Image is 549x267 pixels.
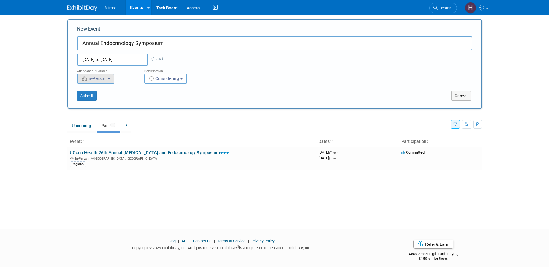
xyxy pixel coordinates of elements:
span: Considering [148,76,179,81]
span: | [246,239,250,243]
a: API [181,239,187,243]
a: Upcoming [67,120,96,131]
span: | [177,239,181,243]
img: ExhibitDay [67,5,97,11]
span: (1 day) [148,57,163,61]
span: In-Person [75,157,90,161]
span: 1 [110,123,115,127]
img: In-Person Event [70,157,74,160]
a: Sort by Event Name [81,139,84,144]
a: Privacy Policy [251,239,275,243]
button: Submit [77,91,97,101]
th: Participation [399,137,482,147]
sup: ® [237,245,239,248]
span: - [337,150,337,155]
div: $500 Amazon gift card for you, [385,247,482,261]
div: Regional [70,161,86,167]
input: Name of Trade Show / Conference [77,36,472,50]
a: Past1 [97,120,120,131]
a: Refer & Earn [413,240,453,249]
a: Sort by Participation Type [426,139,429,144]
div: Attendance / Format: [77,66,135,73]
span: Afirma [105,5,117,10]
div: [GEOGRAPHIC_DATA], [GEOGRAPHIC_DATA] [70,156,314,161]
span: [DATE] [319,156,336,160]
button: Considering [144,74,187,84]
input: Start Date - End Date [77,54,148,66]
div: $150 off for them. [385,256,482,261]
span: Committed [401,150,425,155]
th: Event [67,137,316,147]
span: | [212,239,216,243]
span: | [188,239,192,243]
label: New Event [77,26,100,35]
a: UConn Health 26th Annual [MEDICAL_DATA] and Endocrinology Symposium [70,150,229,155]
div: Participation: [144,66,203,73]
span: In-Person [81,76,107,81]
span: Search [438,6,451,10]
img: Heather Racicot [465,2,476,14]
div: Copyright © 2025 ExhibitDay, Inc. All rights reserved. ExhibitDay is a registered trademark of Ex... [67,244,376,251]
button: Cancel [451,91,471,101]
th: Dates [316,137,399,147]
a: Search [429,3,457,13]
span: (Thu) [329,151,336,154]
a: Sort by Start Date [330,139,333,144]
span: (Thu) [329,157,336,160]
a: Terms of Service [217,239,246,243]
span: [DATE] [319,150,337,155]
button: In-Person [77,74,114,84]
a: Blog [168,239,176,243]
a: Contact Us [193,239,212,243]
